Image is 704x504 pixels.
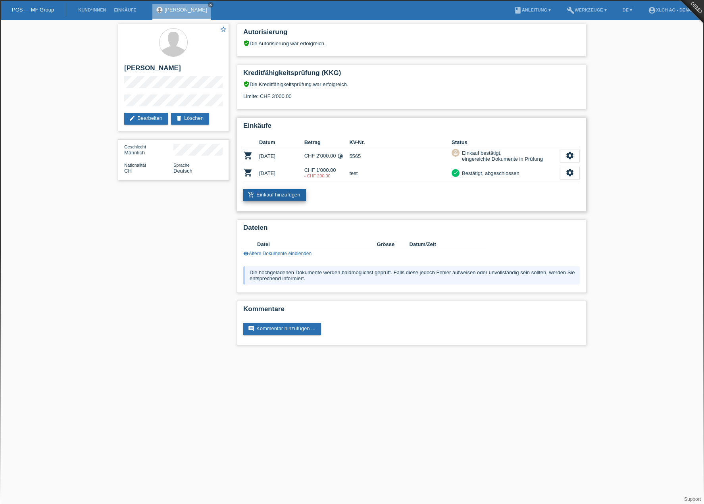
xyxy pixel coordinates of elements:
a: star_border [220,26,227,34]
a: add_shopping_cartEinkauf hinzufügen [243,189,306,201]
span: Nationalität [124,163,146,167]
a: Einkäufe [110,8,140,12]
i: comment [248,325,254,332]
td: 5565 [349,147,452,165]
th: KV-Nr. [349,138,452,147]
i: delete [176,115,182,121]
th: Datum [259,138,304,147]
a: buildWerkzeuge ▾ [563,8,611,12]
a: account_circleXLCH AG - DEMO ▾ [644,8,700,12]
i: Fixe Raten - Zinsübernahme durch Kunde (6 Raten) [337,153,343,159]
div: Die Autorisierung war erfolgreich. [243,40,580,46]
a: deleteLöschen [171,113,209,125]
h2: Dateien [243,224,580,236]
i: build [567,6,575,14]
span: Deutsch [173,168,192,174]
i: account_circle [648,6,656,14]
div: Männlich [124,144,173,156]
div: Einkauf bestätigt, eingereichte Dokumente in Prüfung [460,149,543,163]
i: book [514,6,522,14]
h2: [PERSON_NAME] [124,64,223,76]
h2: Kreditfähigkeitsprüfung (KKG) [243,69,580,81]
td: [DATE] [259,147,304,165]
th: Status [452,138,560,147]
div: Die Kreditfähigkeitsprüfung war erfolgreich. Limite: CHF 3'000.00 [243,81,580,105]
div: Bestätigt, abgeschlossen [460,169,519,177]
div: 03.10.2025 / test [304,173,350,178]
h2: Einkäufe [243,122,580,134]
i: visibility [243,251,249,256]
th: Datei [257,240,377,249]
i: settings [566,151,574,160]
i: approval [453,150,458,155]
i: close [209,3,213,7]
a: [PERSON_NAME] [165,7,207,13]
i: verified_user [243,40,250,46]
div: Die hochgeladenen Dokumente werden baldmöglichst geprüft. Falls diese jedoch Fehler aufweisen ode... [243,266,580,285]
td: [DATE] [259,165,304,181]
h2: Autorisierung [243,28,580,40]
i: star_border [220,26,227,33]
i: POSP00026191 [243,151,253,160]
td: test [349,165,452,181]
th: Betrag [304,138,350,147]
td: CHF 2'000.00 [304,147,350,165]
a: visibilityÄltere Dokumente einblenden [243,251,312,256]
a: close [208,2,214,8]
i: add_shopping_cart [248,192,254,198]
th: Grösse [377,240,409,249]
span: Geschlecht [124,144,146,149]
i: verified_user [243,81,250,87]
a: POS — MF Group [12,7,54,13]
span: Sprache [173,163,190,167]
a: Support [684,496,701,502]
th: Datum/Zeit [410,240,475,249]
i: settings [566,168,574,177]
a: DE ▾ [619,8,636,12]
a: commentKommentar hinzufügen ... [243,323,321,335]
span: Schweiz [124,168,132,174]
h2: Kommentare [243,305,580,317]
a: Kund*innen [74,8,110,12]
i: POSP00027520 [243,168,253,177]
i: check [453,170,458,175]
i: edit [129,115,135,121]
a: bookAnleitung ▾ [510,8,555,12]
a: editBearbeiten [124,113,168,125]
td: CHF 1'000.00 [304,165,350,181]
